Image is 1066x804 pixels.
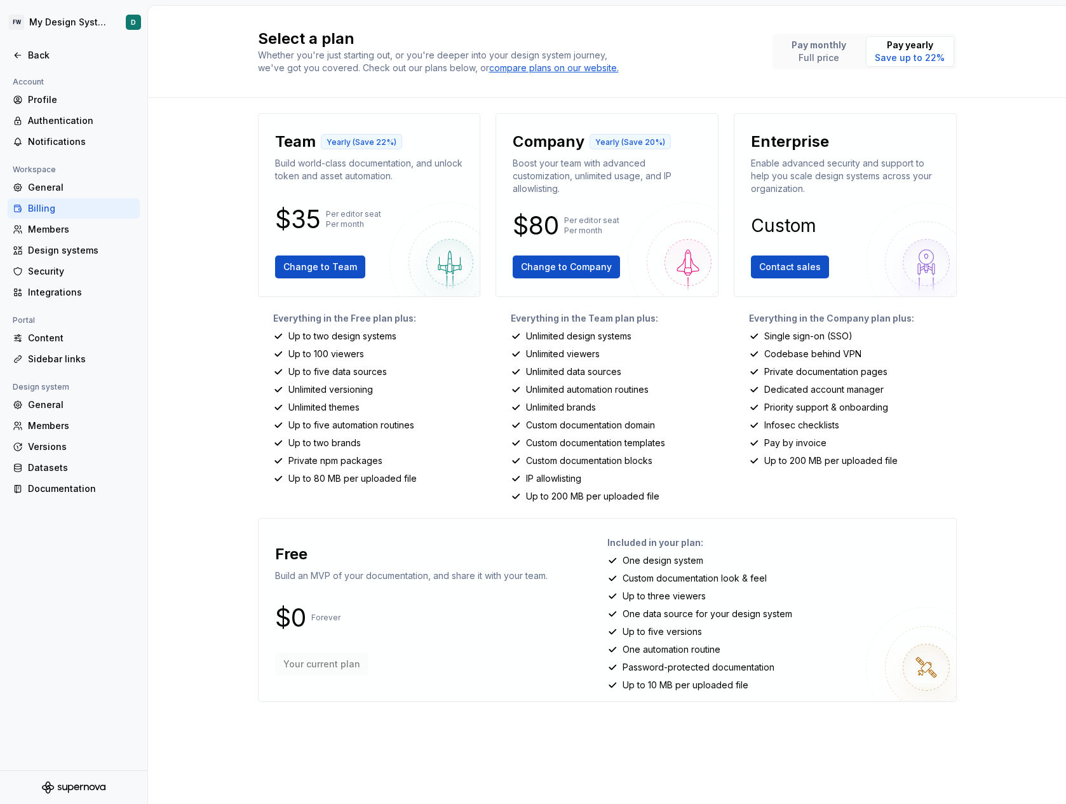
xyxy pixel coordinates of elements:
[8,111,140,131] a: Authentication
[764,419,839,432] p: Infosec checklists
[28,461,135,474] div: Datasets
[775,36,863,67] button: Pay monthlyFull price
[875,39,945,51] p: Pay yearly
[526,437,665,449] p: Custom documentation templates
[526,419,655,432] p: Custom documentation domain
[8,90,140,110] a: Profile
[8,177,140,198] a: General
[326,209,381,229] p: Per editor seat Per month
[526,490,659,503] p: Up to 200 MB per uploaded file
[8,395,140,415] a: General
[275,569,548,582] p: Build an MVP of your documentation, and share it with your team.
[749,312,957,325] p: Everything in the Company plan plus:
[28,419,135,432] div: Members
[28,440,135,453] div: Versions
[258,29,757,49] h2: Select a plan
[8,74,49,90] div: Account
[288,330,396,343] p: Up to two design systems
[3,8,145,36] button: FWMy Design SystemD
[8,132,140,152] a: Notifications
[8,240,140,261] a: Design systems
[521,261,612,273] span: Change to Company
[764,330,853,343] p: Single sign-on (SSO)
[526,383,649,396] p: Unlimited automation routines
[288,401,360,414] p: Unlimited themes
[526,454,652,467] p: Custom documentation blocks
[288,472,417,485] p: Up to 80 MB per uploaded file
[764,383,884,396] p: Dedicated account manager
[764,437,826,449] p: Pay by invoice
[513,218,559,233] p: $80
[8,328,140,348] a: Content
[131,17,136,27] div: D
[28,202,135,215] div: Billing
[28,223,135,236] div: Members
[28,353,135,365] div: Sidebar links
[288,348,364,360] p: Up to 100 viewers
[764,454,898,467] p: Up to 200 MB per uploaded file
[764,348,861,360] p: Codebase behind VPN
[8,162,61,177] div: Workspace
[513,157,701,195] p: Boost your team with advanced customization, unlimited usage, and IP allowlisting.
[489,62,619,74] a: compare plans on our website.
[275,610,306,625] p: $0
[623,554,703,567] p: One design system
[273,312,481,325] p: Everything in the Free plan plus:
[759,261,821,273] span: Contact sales
[275,256,365,278] button: Change to Team
[792,39,846,51] p: Pay monthly
[623,643,720,656] p: One automation routine
[275,132,316,152] p: Team
[623,572,767,585] p: Custom documentation look & feel
[623,625,702,638] p: Up to five versions
[8,349,140,369] a: Sidebar links
[9,15,24,30] div: FW
[8,219,140,240] a: Members
[526,472,581,485] p: IP allowlisting
[28,244,135,257] div: Design systems
[28,482,135,495] div: Documentation
[288,454,382,467] p: Private npm packages
[526,365,621,378] p: Unlimited data sources
[8,45,140,65] a: Back
[866,36,954,67] button: Pay yearlySave up to 22%
[751,157,940,195] p: Enable advanced security and support to help you scale design systems across your organization.
[623,590,706,603] p: Up to three viewers
[42,781,105,794] svg: Supernova Logo
[8,313,40,328] div: Portal
[8,379,74,395] div: Design system
[595,137,665,147] p: Yearly (Save 20%)
[28,93,135,106] div: Profile
[28,399,135,411] div: General
[311,613,341,623] p: Forever
[275,212,321,227] p: $35
[288,419,414,432] p: Up to five automation routines
[513,256,620,278] button: Change to Company
[526,348,600,360] p: Unlimited viewers
[526,401,596,414] p: Unlimited brands
[8,479,140,499] a: Documentation
[8,437,140,457] a: Versions
[28,265,135,278] div: Security
[751,132,829,152] p: Enterprise
[764,365,887,378] p: Private documentation pages
[8,416,140,436] a: Members
[8,458,140,478] a: Datasets
[283,261,357,273] span: Change to Team
[288,383,373,396] p: Unlimited versioning
[526,330,631,343] p: Unlimited design systems
[875,51,945,64] p: Save up to 22%
[623,679,748,692] p: Up to 10 MB per uploaded file
[28,114,135,127] div: Authentication
[764,401,888,414] p: Priority support & onboarding
[751,256,829,278] button: Contact sales
[792,51,846,64] p: Full price
[275,157,464,182] p: Build world-class documentation, and unlock token and asset automation.
[275,544,307,564] p: Free
[327,137,396,147] p: Yearly (Save 22%)
[29,16,111,29] div: My Design System
[8,261,140,282] a: Security
[8,198,140,219] a: Billing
